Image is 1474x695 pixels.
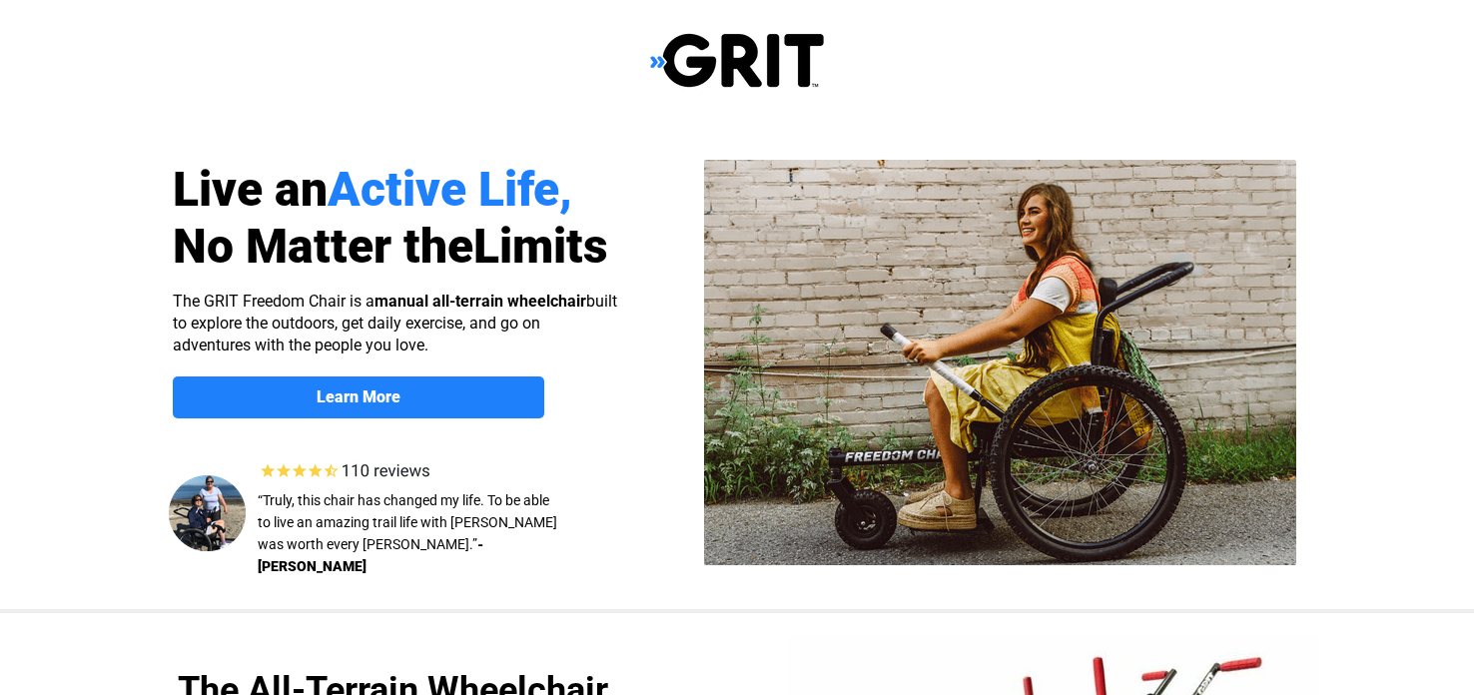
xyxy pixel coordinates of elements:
a: Learn More [173,376,544,418]
strong: Learn More [317,387,400,406]
span: Limits [473,218,608,275]
strong: manual all-terrain wheelchair [374,292,586,311]
span: “Truly, this chair has changed my life. To be able to live an amazing trail life with [PERSON_NAM... [258,492,557,552]
span: No Matter the [173,218,473,275]
span: The GRIT Freedom Chair is a built to explore the outdoors, get daily exercise, and go on adventur... [173,292,617,354]
span: Active Life, [328,161,572,218]
span: Live an [173,161,328,218]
